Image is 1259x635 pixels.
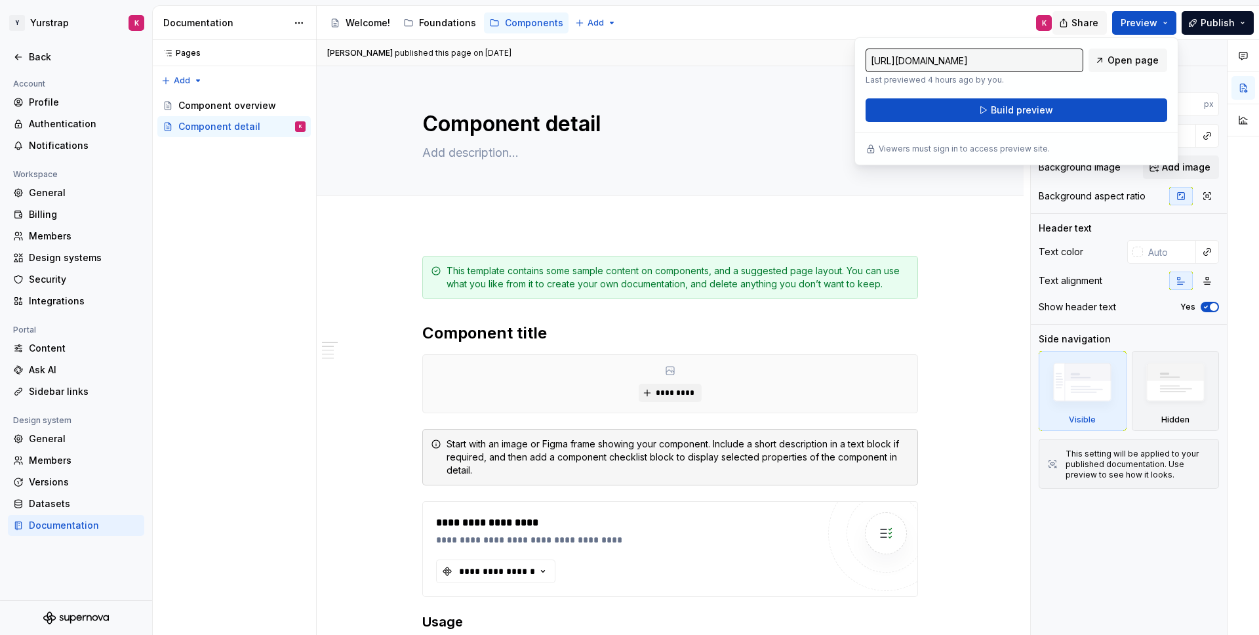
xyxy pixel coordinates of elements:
p: px [1204,99,1214,110]
div: Show header text [1039,300,1116,314]
a: Component detailK [157,116,311,137]
a: Ask AI [8,359,144,380]
div: Versions [29,476,139,489]
div: Component detail [178,120,260,133]
div: K [299,120,302,133]
div: K [1042,18,1047,28]
div: K [134,18,139,28]
div: Notifications [29,139,139,152]
svg: Supernova Logo [43,611,109,625]
div: Sidebar links [29,385,139,398]
a: Foundations [398,12,481,33]
input: Auto [1153,92,1204,116]
div: Pages [157,48,201,58]
button: Build preview [866,98,1167,122]
button: Add [157,72,207,90]
button: YYurstrapK [3,9,150,37]
span: [PERSON_NAME] [327,48,393,58]
div: Integrations [29,295,139,308]
a: Component overview [157,95,311,116]
a: Profile [8,92,144,113]
div: Documentation [29,519,139,532]
span: Build preview [991,104,1053,117]
span: Open page [1108,54,1159,67]
a: Sidebar links [8,381,144,402]
a: Documentation [8,515,144,536]
div: Welcome! [346,16,390,30]
div: Authentication [29,117,139,131]
div: Hidden [1161,415,1189,425]
h3: Usage [422,613,918,631]
label: Yes [1180,302,1195,312]
span: Add [588,18,604,28]
div: Y [9,15,25,31]
div: Ask AI [29,363,139,377]
div: Portal [8,322,41,338]
a: General [8,428,144,449]
div: Billing [29,208,139,221]
button: Add [571,14,620,32]
div: Content [29,342,139,355]
div: General [29,186,139,199]
p: Last previewed 4 hours ago by you. [866,75,1083,85]
div: Hidden [1132,351,1220,431]
div: Documentation [163,16,287,30]
textarea: Component detail [420,108,915,140]
div: Profile [29,96,139,109]
div: Account [8,76,50,92]
span: Add image [1162,161,1210,174]
a: Security [8,269,144,290]
div: Text color [1039,245,1083,258]
div: Header text [1039,222,1092,235]
div: Design system [8,413,77,428]
div: Visible [1069,415,1096,425]
button: Publish [1182,11,1254,35]
a: Members [8,450,144,471]
a: Members [8,226,144,247]
div: Text alignment [1039,274,1102,287]
a: Notifications [8,135,144,156]
button: Preview [1112,11,1176,35]
a: Welcome! [325,12,395,33]
div: Workspace [8,167,63,182]
span: Share [1071,16,1098,30]
div: published this page on [DATE] [395,48,511,58]
p: Viewers must sign in to access preview site. [879,144,1050,154]
div: Page tree [325,10,569,36]
div: Back [29,51,139,64]
div: Security [29,273,139,286]
h2: Component title [422,323,918,344]
a: Components [484,12,569,33]
div: Datasets [29,497,139,510]
input: Auto [1143,240,1196,264]
a: Integrations [8,291,144,312]
a: Versions [8,472,144,493]
div: Background aspect ratio [1039,190,1146,203]
a: General [8,182,144,203]
a: Datasets [8,493,144,514]
div: This template contains some sample content on components, and a suggested page layout. You can us... [447,264,909,291]
div: Components [505,16,563,30]
span: Preview [1121,16,1157,30]
div: General [29,432,139,445]
a: Back [8,47,144,68]
div: Members [29,230,139,243]
div: Component overview [178,99,276,112]
div: Start with an image or Figma frame showing your component. Include a short description in a text ... [447,438,909,477]
span: Add [174,75,190,86]
span: Publish [1201,16,1235,30]
div: Background image [1039,161,1121,174]
a: Billing [8,204,144,225]
div: Members [29,454,139,467]
button: Share [1052,11,1107,35]
div: Design systems [29,251,139,264]
div: This setting will be applied to your published documentation. Use preview to see how it looks. [1066,449,1210,480]
div: Side navigation [1039,333,1111,346]
button: Add image [1143,155,1219,179]
div: Foundations [419,16,476,30]
a: Content [8,338,144,359]
a: Design systems [8,247,144,268]
div: Visible [1039,351,1127,431]
div: Yurstrap [30,16,69,30]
